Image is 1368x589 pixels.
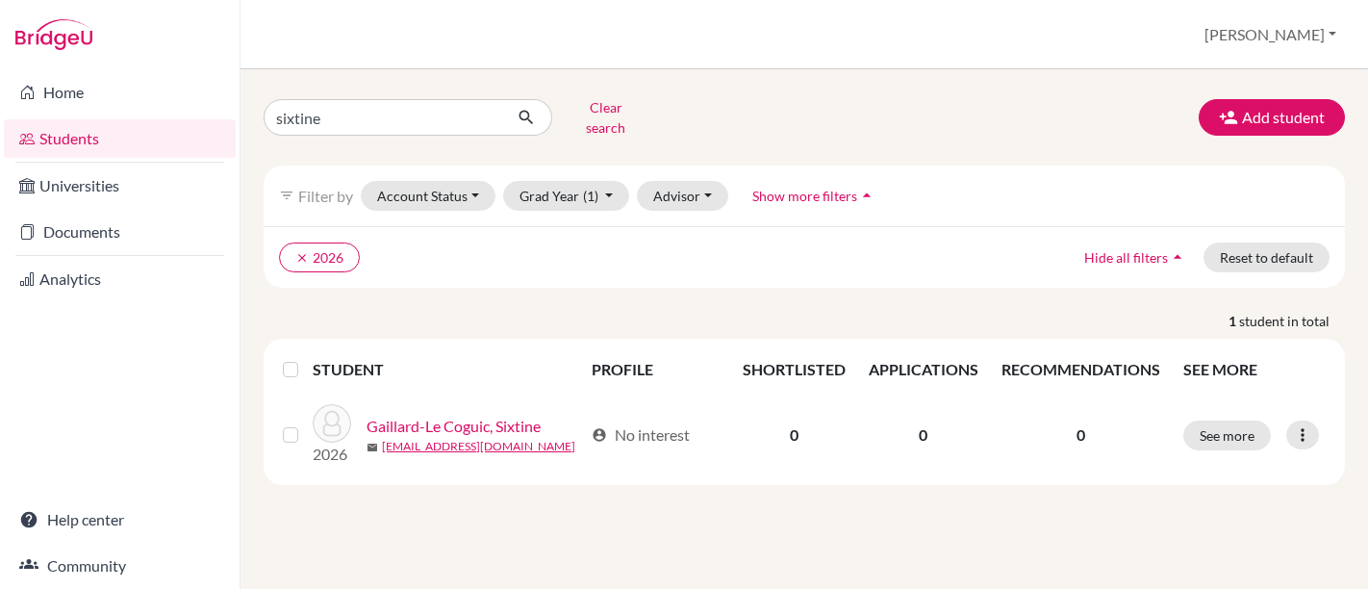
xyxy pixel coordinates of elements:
a: Help center [4,500,236,539]
th: APPLICATIONS [857,346,990,393]
button: Reset to default [1203,243,1330,272]
a: Gaillard-Le Coguic, Sixtine [367,415,541,438]
button: Clear search [552,92,659,142]
span: mail [367,442,378,453]
button: [PERSON_NAME] [1196,16,1345,53]
button: Grad Year(1) [503,181,630,211]
p: 2026 [313,443,351,466]
a: Analytics [4,260,236,298]
input: Find student by name... [264,99,502,136]
p: 0 [1001,423,1160,447]
button: Add student [1199,99,1345,136]
strong: 1 [1229,311,1239,331]
i: clear [295,251,309,265]
th: SHORTLISTED [731,346,857,393]
i: arrow_drop_up [857,186,876,205]
td: 0 [731,393,857,477]
img: Bridge-U [15,19,92,50]
span: account_circle [592,427,607,443]
a: Home [4,73,236,112]
span: (1) [583,188,598,204]
i: filter_list [279,188,294,203]
a: [EMAIL_ADDRESS][DOMAIN_NAME] [382,438,575,455]
i: arrow_drop_up [1168,247,1187,267]
a: Universities [4,166,236,205]
img: Gaillard-Le Coguic, Sixtine [313,404,351,443]
button: See more [1183,421,1271,450]
th: SEE MORE [1172,346,1337,393]
th: STUDENT [313,346,580,393]
span: Hide all filters [1084,249,1168,266]
span: student in total [1239,311,1345,331]
button: clear2026 [279,243,360,272]
a: Students [4,119,236,158]
button: Hide all filtersarrow_drop_up [1068,243,1203,272]
button: Account Status [361,181,495,211]
span: Show more filters [752,188,857,204]
a: Community [4,547,236,585]
th: RECOMMENDATIONS [990,346,1172,393]
button: Show more filtersarrow_drop_up [736,181,893,211]
th: PROFILE [580,346,731,393]
button: Advisor [637,181,728,211]
a: Documents [4,213,236,251]
span: Filter by [298,187,353,205]
div: No interest [592,423,690,447]
td: 0 [857,393,990,477]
